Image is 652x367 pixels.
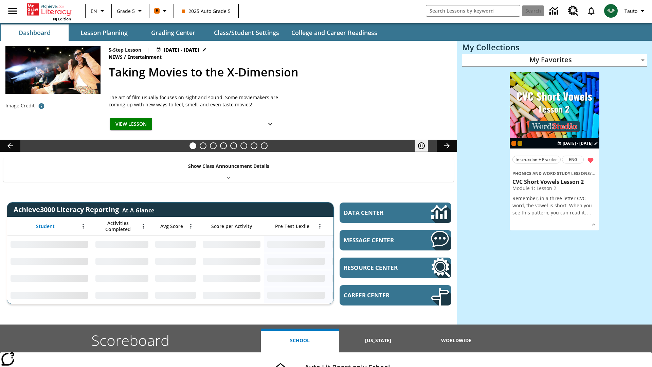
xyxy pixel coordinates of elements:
[70,24,138,41] button: Lesson Planning
[92,253,152,270] div: No Data,
[315,221,325,231] button: Open Menu
[109,46,141,53] p: 5-Step Lesson
[182,7,231,15] span: 2025 Auto Grade 5
[210,142,217,149] button: Slide 3 What's the Big Idea?
[53,16,71,21] span: NJ Edition
[88,5,109,17] button: Language: EN, Select a language
[151,5,171,17] button: Boost Class color is orange. Change class color
[117,7,135,15] span: Grade 5
[127,53,163,61] span: Entertainment
[138,221,148,231] button: Open Menu
[3,158,454,182] div: Show Class Announcement Details
[462,42,647,52] h3: My Collections
[340,258,451,278] a: Resource Center, Will open in new tab
[562,156,584,163] button: ENG
[563,140,593,146] span: [DATE] - [DATE]
[264,118,277,130] button: Show Details
[512,178,597,186] h3: CVC Short Vowels Lesson 2
[587,209,591,216] span: …
[512,156,561,163] button: Instruction + Practice
[622,5,649,17] button: Profile/Settings
[156,6,159,15] span: B
[188,162,269,170] p: Show Class Announcement Details
[518,141,522,146] div: New 2025 class
[209,24,285,41] button: Class/Student Settings
[164,46,199,53] span: [DATE] - [DATE]
[261,329,339,352] button: School
[512,171,590,176] span: Phonics and Word Study Lessons
[569,156,577,163] span: ENG
[122,205,154,214] div: At-A-Glance
[510,72,599,231] div: lesson details
[200,142,206,149] button: Slide 2 Cars of the Future?
[91,7,97,15] span: EN
[152,287,199,304] div: No Data,
[92,287,152,304] div: No Data,
[556,140,599,146] button: Aug 28 - Aug 28 Choose Dates
[286,24,383,41] button: College and Career Readiness
[147,46,149,53] span: |
[5,102,35,109] p: Image Credit
[3,1,23,21] button: Open side menu
[590,170,595,176] span: /
[160,223,183,229] span: Avg Score
[14,205,154,214] span: Achieve3000 Literacy Reporting
[437,140,457,152] button: Lesson carousel, Next
[152,270,199,287] div: No Data,
[344,209,408,216] span: Data Center
[339,329,417,352] button: [US_STATE]
[1,24,69,41] button: Dashboard
[624,7,637,15] span: Tauto
[152,236,199,253] div: No Data,
[92,236,152,253] div: No Data,
[417,329,495,352] button: Worldwide
[110,118,152,130] button: View Lesson
[584,154,597,167] button: Remove from Favorites
[275,223,309,229] span: Pre-Test Lexile
[604,4,618,18] img: avatar image
[592,171,627,176] span: CVC Short Vowels
[340,203,451,223] a: Data Center
[344,291,411,299] span: Career Center
[36,223,55,229] span: Student
[261,142,268,149] button: Slide 8 Sleepless in the Animal Kingdom
[511,141,516,146] div: Current Class
[415,140,428,152] button: Pause
[95,220,140,232] span: Activities Completed
[426,5,520,16] input: search field
[328,253,393,270] div: No Data,
[109,94,278,108] p: The art of film usually focuses on sight and sound. Some moviemakers are coming up with new ways ...
[27,2,71,21] div: Home
[344,236,411,244] span: Message Center
[328,270,393,287] div: No Data,
[582,2,600,20] a: Notifications
[92,270,152,287] div: No Data,
[415,140,435,152] div: Pause
[220,142,227,149] button: Slide 4 One Idea, Lots of Hard Work
[35,100,48,112] button: Photo credit: Photo by The Asahi Shimbun via Getty Images
[109,53,124,61] span: News
[251,142,257,149] button: Slide 7 Making a Difference for the Planet
[240,142,247,149] button: Slide 6 Career Lesson
[5,46,101,94] img: Panel in front of the seats sprays water mist to the happy audience at a 4DX-equipped theater.
[189,142,196,149] button: Slide 1 Taking Movies to the X-Dimension
[152,253,199,270] div: No Data,
[512,195,597,216] p: Remember, in a three letter CVC word, the vowel is short. When you see this pattern, you can read...
[124,54,126,60] span: /
[155,46,208,53] button: Aug 27 - Aug 27 Choose Dates
[340,285,451,305] a: Career Center
[512,170,597,177] span: Topic: Phonics and Word Study Lessons/CVC Short Vowels
[186,221,196,231] button: Open Menu
[340,230,451,250] a: Message Center
[344,264,411,272] span: Resource Center
[230,142,237,149] button: Slide 5 Pre-release lesson
[109,64,449,81] h2: Taking Movies to the X-Dimension
[211,223,252,229] span: Score per Activity
[462,54,647,67] div: My Favorites
[114,5,147,17] button: Grade: Grade 5, Select a grade
[600,2,622,20] button: Select a new avatar
[515,156,558,163] span: Instruction + Practice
